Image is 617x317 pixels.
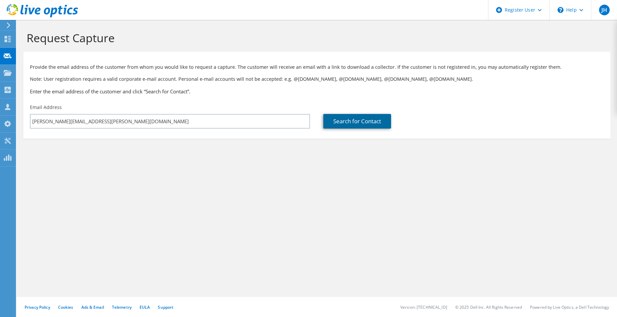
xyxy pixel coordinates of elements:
h1: Request Capture [27,31,604,45]
a: Privacy Policy [25,304,50,310]
a: Cookies [58,304,73,310]
a: Search for Contact [323,114,391,129]
span: JH [599,5,610,15]
li: Powered by Live Optics, a Dell Technology [530,304,609,310]
p: Provide the email address of the customer from whom you would like to request a capture. The cust... [30,63,604,71]
a: Support [158,304,173,310]
a: Ads & Email [81,304,104,310]
h3: Enter the email address of the customer and click “Search for Contact”. [30,88,604,95]
li: © 2025 Dell Inc. All Rights Reserved [455,304,522,310]
li: Version: [TECHNICAL_ID] [400,304,447,310]
p: Note: User registration requires a valid corporate e-mail account. Personal e-mail accounts will ... [30,75,604,83]
label: Email Address [30,104,62,111]
svg: \n [558,7,564,13]
a: Telemetry [112,304,132,310]
a: EULA [140,304,150,310]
